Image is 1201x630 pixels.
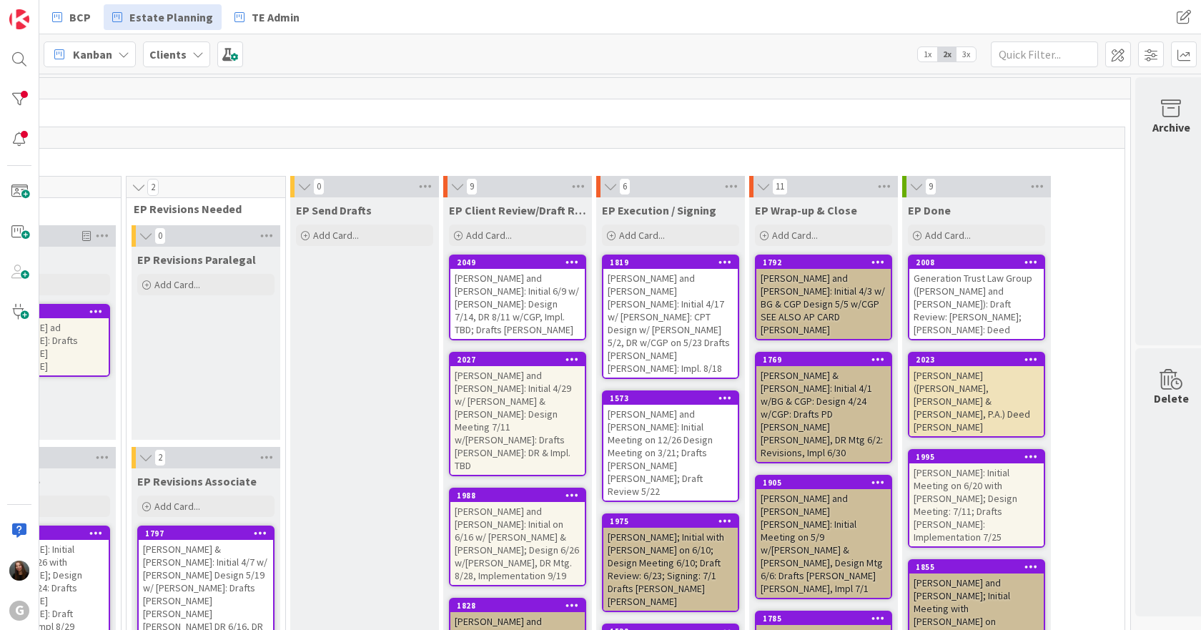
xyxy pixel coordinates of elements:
span: 0 [154,227,166,245]
a: 1995[PERSON_NAME]: Initial Meeting on 6/20 with [PERSON_NAME]; Design Meeting: 7/11; Drafts [PERS... [908,449,1045,548]
span: BCP [69,9,91,26]
div: [PERSON_NAME] and [PERSON_NAME]: Initial 4/3 w/ BG & CGP Design 5/5 w/CGP SEE ALSO AP CARD [PERSO... [756,269,891,339]
div: 2027 [457,355,585,365]
div: [PERSON_NAME]: Initial Meeting on 6/20 with [PERSON_NAME]; Design Meeting: 7/11; Drafts [PERSON_N... [909,463,1044,546]
div: 1573 [610,393,738,403]
div: 1819 [603,256,738,269]
div: 1573[PERSON_NAME] and [PERSON_NAME]: Initial Meeting on 12/26 Design Meeting on 3/21; Drafts [PER... [603,392,738,501]
a: 2049[PERSON_NAME] and [PERSON_NAME]: Initial 6/9 w/ [PERSON_NAME]: Design 7/14, DR 8/11 w/CGP, Im... [449,255,586,340]
span: EP Send Drafts [296,203,372,217]
div: 1905 [763,478,891,488]
span: 6 [619,178,631,195]
div: Archive [1152,119,1190,136]
a: 2027[PERSON_NAME] and [PERSON_NAME]: Initial 4/29 w/ [PERSON_NAME] & [PERSON_NAME]: Design Meetin... [449,352,586,476]
span: Add Card... [619,229,665,242]
span: 0 [313,178,325,195]
div: 1792 [763,257,891,267]
div: 1797 [139,527,273,540]
a: 1988[PERSON_NAME] and [PERSON_NAME]: Initial on 6/16 w/ [PERSON_NAME] & [PERSON_NAME]; Design 6/2... [449,488,586,586]
div: 1988 [450,489,585,502]
a: BCP [44,4,99,30]
div: 2023[PERSON_NAME] ([PERSON_NAME], [PERSON_NAME] & [PERSON_NAME], P.A.) Deed [PERSON_NAME] [909,353,1044,436]
span: 9 [925,178,936,195]
div: 1819 [610,257,738,267]
div: [PERSON_NAME] & [PERSON_NAME]: Initial 4/1 w/BG & CGP: Design 4/24 w/CGP: Drafts PD [PERSON_NAME]... [756,366,891,462]
div: 2008 [916,257,1044,267]
div: 2027[PERSON_NAME] and [PERSON_NAME]: Initial 4/29 w/ [PERSON_NAME] & [PERSON_NAME]: Design Meetin... [450,353,585,475]
a: Estate Planning [104,4,222,30]
div: 1975[PERSON_NAME]; Initial with [PERSON_NAME] on 6/10; Design Meeting 6/10; Draft Review: 6/23; S... [603,515,738,611]
a: TE Admin [226,4,308,30]
div: 1785 [756,612,891,625]
span: 1x [918,47,937,61]
span: Add Card... [925,229,971,242]
span: 9 [466,178,478,195]
div: 1905[PERSON_NAME] and [PERSON_NAME] [PERSON_NAME]: Initial Meeting on 5/9 w/[PERSON_NAME] & [PERS... [756,476,891,598]
div: 1975 [610,516,738,526]
div: [PERSON_NAME] and [PERSON_NAME] [PERSON_NAME]: Initial 4/17 w/ [PERSON_NAME]: CPT Design w/ [PERS... [603,269,738,378]
a: 2023[PERSON_NAME] ([PERSON_NAME], [PERSON_NAME] & [PERSON_NAME], P.A.) Deed [PERSON_NAME] [908,352,1045,438]
div: 1995 [909,451,1044,463]
div: Delete [1154,390,1189,407]
span: EP Wrap-up & Close [755,203,857,217]
div: [PERSON_NAME] and [PERSON_NAME]: Initial 4/29 w/ [PERSON_NAME] & [PERSON_NAME]: Design Meeting 7/... [450,366,585,475]
span: Add Card... [313,229,359,242]
div: 2008 [909,256,1044,269]
div: 1988 [457,491,585,501]
span: 3x [957,47,976,61]
div: 2027 [450,353,585,366]
div: 1769 [756,353,891,366]
div: 2049 [450,256,585,269]
span: EP Revisions Paralegal [137,252,256,267]
div: 1769 [763,355,891,365]
div: 1828 [457,601,585,611]
div: [PERSON_NAME] ([PERSON_NAME], [PERSON_NAME] & [PERSON_NAME], P.A.) Deed [PERSON_NAME] [909,366,1044,436]
span: EP Client Review/Draft Review Meeting [449,203,586,217]
input: Quick Filter... [991,41,1098,67]
div: 1797 [145,528,273,538]
a: 1573[PERSON_NAME] and [PERSON_NAME]: Initial Meeting on 12/26 Design Meeting on 3/21; Drafts [PER... [602,390,739,502]
a: 1769[PERSON_NAME] & [PERSON_NAME]: Initial 4/1 w/BG & CGP: Design 4/24 w/CGP: Drafts PD [PERSON_N... [755,352,892,463]
span: EP Done [908,203,951,217]
div: 1792 [756,256,891,269]
span: Add Card... [154,278,200,291]
a: 1792[PERSON_NAME] and [PERSON_NAME]: Initial 4/3 w/ BG & CGP Design 5/5 w/CGP SEE ALSO AP CARD [P... [755,255,892,340]
div: 1855 [909,561,1044,574]
div: 2023 [909,353,1044,366]
span: Add Card... [772,229,818,242]
span: EP Revisions Associate [137,474,257,488]
a: 1819[PERSON_NAME] and [PERSON_NAME] [PERSON_NAME]: Initial 4/17 w/ [PERSON_NAME]: CPT Design w/ [... [602,255,739,379]
span: Add Card... [466,229,512,242]
span: EP Revisions Needed [134,202,267,216]
span: Add Card... [154,500,200,513]
div: G [9,601,29,621]
span: EP Execution / Signing [602,203,716,217]
div: 1975 [603,515,738,528]
div: [PERSON_NAME] and [PERSON_NAME]: Initial on 6/16 w/ [PERSON_NAME] & [PERSON_NAME]; Design 6/26 w/... [450,502,585,585]
div: 2023 [916,355,1044,365]
div: 2008Generation Trust Law Group ([PERSON_NAME] and [PERSON_NAME]): Draft Review: [PERSON_NAME]; [P... [909,256,1044,339]
div: [PERSON_NAME] and [PERSON_NAME] [PERSON_NAME]: Initial Meeting on 5/9 w/[PERSON_NAME] & [PERSON_N... [756,489,891,598]
div: Generation Trust Law Group ([PERSON_NAME] and [PERSON_NAME]): Draft Review: [PERSON_NAME]; [PERSO... [909,269,1044,339]
div: 1828 [450,599,585,612]
span: TE Admin [252,9,300,26]
img: Visit kanbanzone.com [9,9,29,29]
span: 2 [154,449,166,466]
div: [PERSON_NAME] and [PERSON_NAME]: Initial Meeting on 12/26 Design Meeting on 3/21; Drafts [PERSON_... [603,405,738,501]
div: 1995 [916,452,1044,462]
div: 1988[PERSON_NAME] and [PERSON_NAME]: Initial on 6/16 w/ [PERSON_NAME] & [PERSON_NAME]; Design 6/2... [450,489,585,585]
span: 11 [772,178,788,195]
a: 1905[PERSON_NAME] and [PERSON_NAME] [PERSON_NAME]: Initial Meeting on 5/9 w/[PERSON_NAME] & [PERS... [755,475,892,599]
img: AM [9,561,29,581]
div: [PERSON_NAME]; Initial with [PERSON_NAME] on 6/10; Design Meeting 6/10; Draft Review: 6/23; Signi... [603,528,738,611]
span: 2 [147,179,159,196]
div: 1792[PERSON_NAME] and [PERSON_NAME]: Initial 4/3 w/ BG & CGP Design 5/5 w/CGP SEE ALSO AP CARD [P... [756,256,891,339]
div: 2049 [457,257,585,267]
div: 1769[PERSON_NAME] & [PERSON_NAME]: Initial 4/1 w/BG & CGP: Design 4/24 w/CGP: Drafts PD [PERSON_N... [756,353,891,462]
div: 1855 [916,562,1044,572]
div: 1995[PERSON_NAME]: Initial Meeting on 6/20 with [PERSON_NAME]; Design Meeting: 7/11; Drafts [PERS... [909,451,1044,546]
b: Clients [149,47,187,61]
div: 1573 [603,392,738,405]
a: 2008Generation Trust Law Group ([PERSON_NAME] and [PERSON_NAME]): Draft Review: [PERSON_NAME]; [P... [908,255,1045,340]
div: 1905 [756,476,891,489]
